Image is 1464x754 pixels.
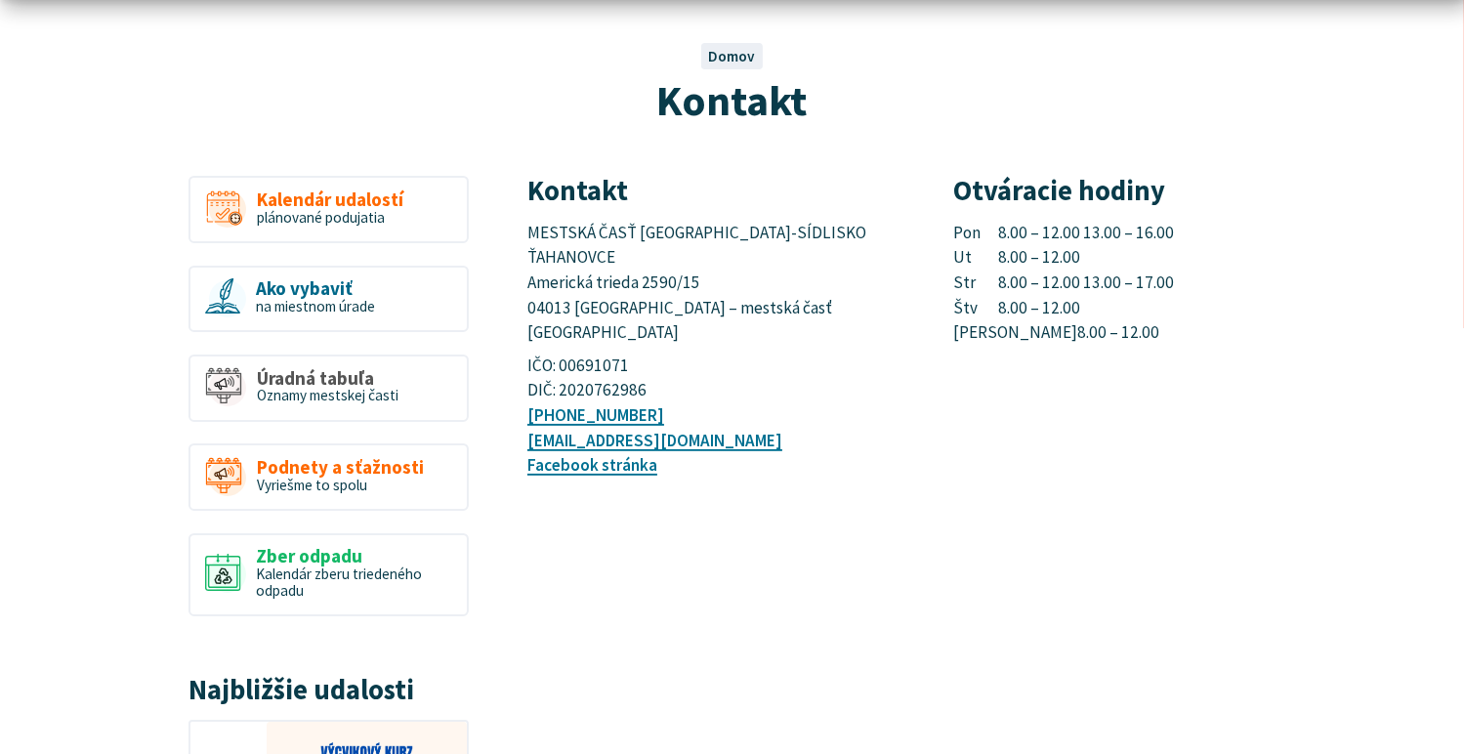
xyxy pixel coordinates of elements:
span: [PERSON_NAME] [954,320,1078,346]
span: Oznamy mestskej časti [257,386,398,404]
span: MESTSKÁ ČASŤ [GEOGRAPHIC_DATA]-SÍDLISKO ŤAHANOVCE Americká trieda 2590/15 04013 [GEOGRAPHIC_DATA]... [527,222,869,344]
p: 8.00 – 12.00 13.00 – 16.00 8.00 – 12.00 8.00 – 12.00 13.00 – 17.00 8.00 – 12.00 8.00 – 12.00 [954,221,1335,346]
span: Str [954,271,999,296]
a: [PHONE_NUMBER] [527,404,664,426]
a: [EMAIL_ADDRESS][DOMAIN_NAME] [527,430,782,451]
a: Kalendár udalostí plánované podujatia [188,176,469,243]
span: Pon [954,221,999,246]
span: na miestnom úrade [256,297,375,315]
span: Ut [954,245,999,271]
p: IČO: 00691071 DIČ: 2020762986 [527,354,908,403]
span: Vyriešme to spolu [257,476,367,494]
span: Kalendár udalostí [257,189,403,210]
span: Ako vybaviť [256,278,375,299]
span: Kontakt [656,73,807,127]
span: Zber odpadu [256,546,452,566]
a: Facebook stránka [527,454,657,476]
span: plánované podujatia [257,208,385,227]
a: Zber odpadu Kalendár zberu triedeného odpadu [188,533,469,616]
span: Kalendár zberu triedeného odpadu [256,565,422,600]
a: Úradná tabuľa Oznamy mestskej časti [188,355,469,422]
a: Domov [708,47,755,65]
a: Ako vybaviť na miestnom úrade [188,266,469,333]
span: Podnety a sťažnosti [257,457,424,478]
h3: Najbližšie udalosti [188,675,469,705]
span: Štv [954,296,999,321]
span: Úradná tabuľa [257,368,398,389]
a: Podnety a sťažnosti Vyriešme to spolu [188,443,469,511]
h3: Kontakt [527,176,908,206]
h3: Otváracie hodiny [954,176,1335,206]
